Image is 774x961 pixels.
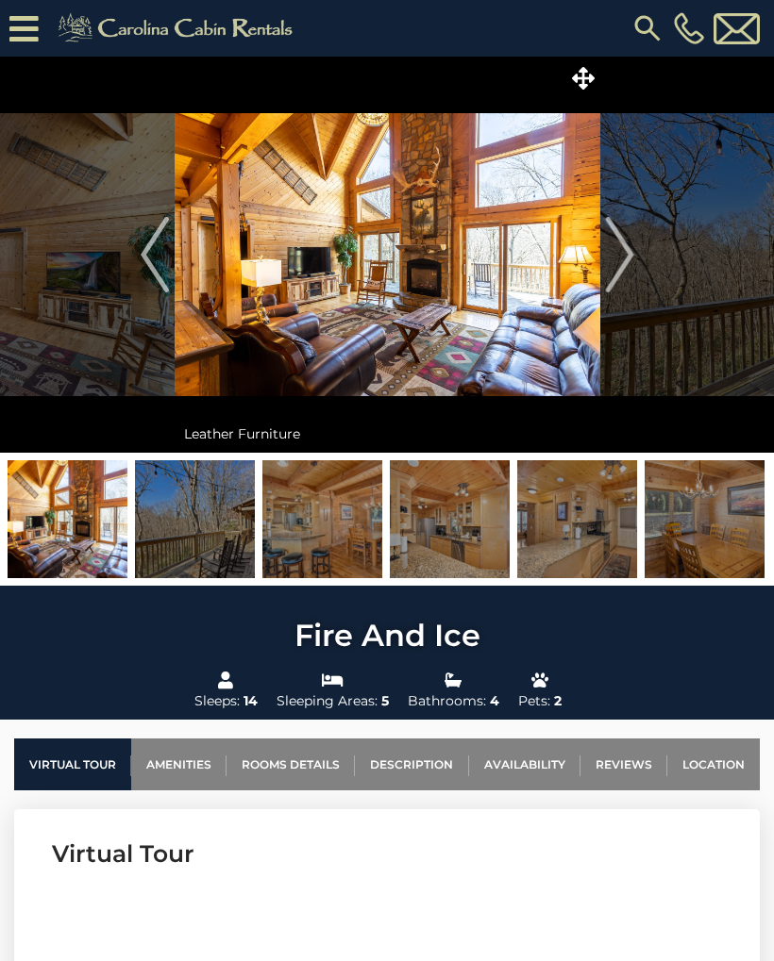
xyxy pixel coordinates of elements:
[262,460,382,578] img: 163279954
[131,738,227,790] a: Amenities
[517,460,637,578] img: 163279971
[48,9,309,47] img: Khaki-logo.png
[645,460,765,578] img: 163279983
[667,738,760,790] a: Location
[8,460,127,578] img: 163294735
[141,217,169,292] img: arrow
[227,738,355,790] a: Rooms Details
[390,460,510,578] img: 163279955
[14,738,131,790] a: Virtual Tour
[355,738,468,790] a: Description
[135,460,255,578] img: 163279970
[469,738,580,790] a: Availability
[52,837,722,870] h3: Virtual Tour
[136,57,175,453] button: Previous
[669,12,709,44] a: [PHONE_NUMBER]
[631,11,665,45] img: search-regular.svg
[175,415,600,453] div: Leather Furniture
[605,217,633,292] img: arrow
[580,738,667,790] a: Reviews
[600,57,639,453] button: Next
